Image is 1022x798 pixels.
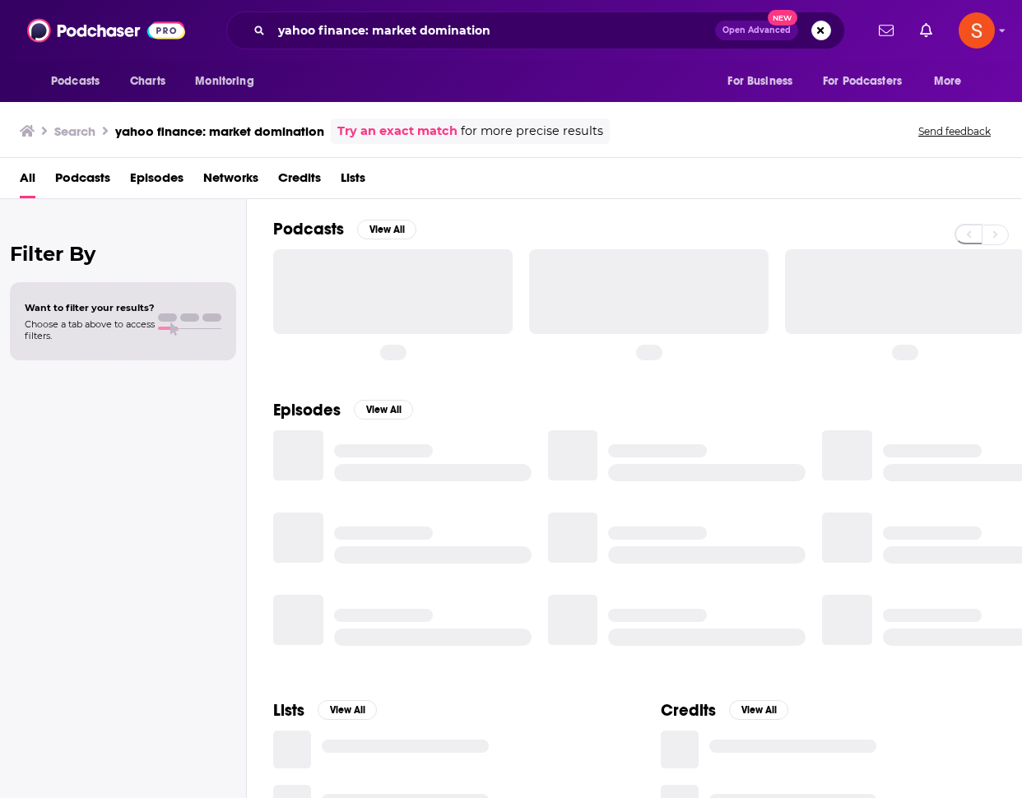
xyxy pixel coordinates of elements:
span: For Podcasters [823,70,902,93]
a: Credits [278,165,321,198]
button: open menu [39,66,121,97]
button: View All [357,220,416,239]
span: for more precise results [461,122,603,141]
button: Open AdvancedNew [715,21,798,40]
h2: Credits [661,700,716,721]
a: Try an exact match [337,122,458,141]
a: Show notifications dropdown [872,16,900,44]
button: View All [354,400,413,420]
button: open menu [716,66,813,97]
h2: Episodes [273,400,341,420]
a: ListsView All [273,700,377,721]
div: Search podcasts, credits, & more... [226,12,845,49]
a: EpisodesView All [273,400,413,420]
a: Charts [119,66,175,97]
img: User Profile [959,12,995,49]
a: Lists [341,165,365,198]
span: Choose a tab above to access filters. [25,318,155,341]
h2: Filter By [10,242,236,266]
button: Send feedback [913,124,996,138]
span: Want to filter your results? [25,302,155,313]
button: open menu [922,66,983,97]
span: Podcasts [51,70,100,93]
h3: yahoo finance: market domination [115,123,324,139]
a: CreditsView All [661,700,788,721]
button: View All [318,700,377,720]
span: Logged in as skylar.peters [959,12,995,49]
span: Charts [130,70,165,93]
span: Monitoring [195,70,253,93]
img: Podchaser - Follow, Share and Rate Podcasts [27,15,185,46]
h2: Lists [273,700,304,721]
h3: Search [54,123,95,139]
span: New [768,10,797,26]
button: open menu [812,66,926,97]
span: More [934,70,962,93]
span: Open Advanced [722,26,791,35]
span: For Business [727,70,792,93]
a: Networks [203,165,258,198]
a: Podcasts [55,165,110,198]
a: Episodes [130,165,183,198]
button: Show profile menu [959,12,995,49]
input: Search podcasts, credits, & more... [272,17,715,44]
a: PodcastsView All [273,219,416,239]
button: View All [729,700,788,720]
a: All [20,165,35,198]
button: open menu [183,66,275,97]
a: Show notifications dropdown [913,16,939,44]
h2: Podcasts [273,219,344,239]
